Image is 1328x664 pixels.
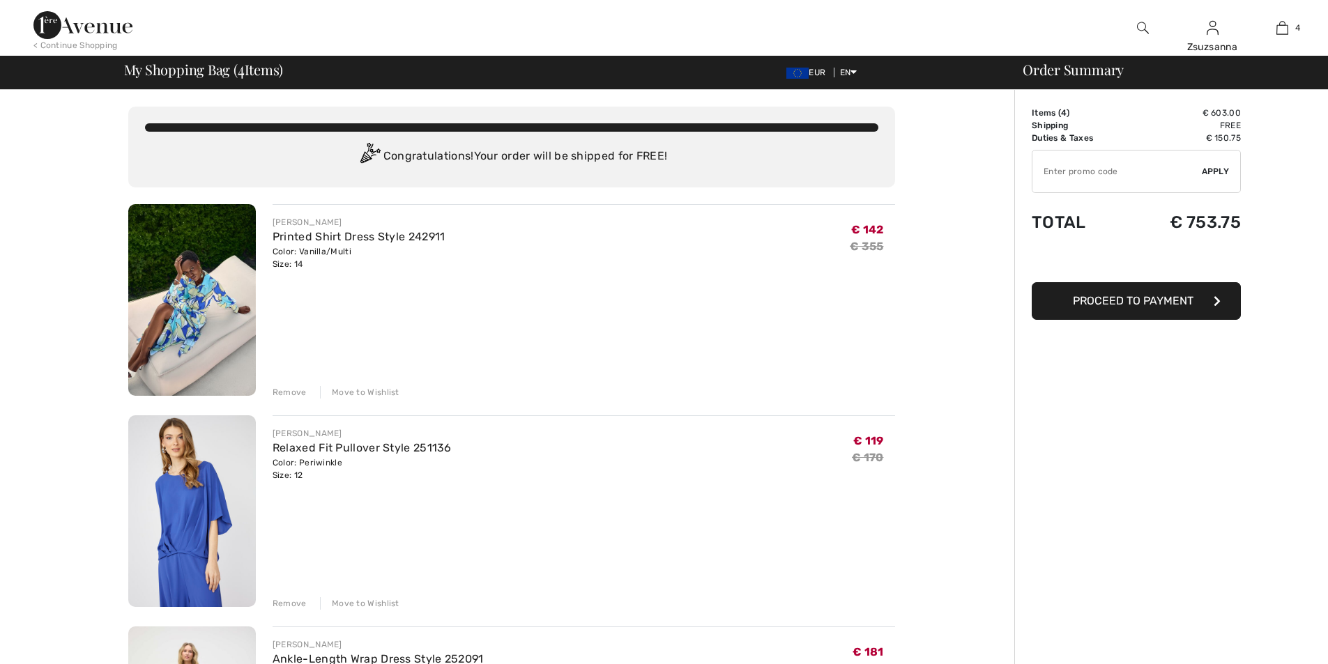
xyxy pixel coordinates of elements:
td: Free [1129,119,1241,132]
td: Duties & Taxes [1032,132,1129,144]
a: Sign In [1207,21,1219,34]
div: Color: Periwinkle Size: 12 [273,456,452,481]
div: Move to Wishlist [320,386,399,399]
img: 1ère Avenue [33,11,132,39]
div: [PERSON_NAME] [273,216,445,229]
input: Promo code [1032,150,1202,192]
s: € 355 [850,240,884,253]
img: Euro [786,68,809,79]
a: Relaxed Fit Pullover Style 251136 [273,441,452,454]
iframe: PayPal [1032,246,1241,277]
td: € 150.75 [1129,132,1241,144]
img: Congratulation2.svg [356,143,383,171]
span: € 181 [853,645,884,658]
s: € 170 [852,451,884,464]
div: [PERSON_NAME] [273,638,484,651]
span: My Shopping Bag ( Items) [124,63,284,77]
img: My Bag [1276,20,1288,36]
button: Proceed to Payment [1032,282,1241,320]
img: Printed Shirt Dress Style 242911 [128,204,256,396]
span: 4 [1061,108,1067,118]
td: Shipping [1032,119,1129,132]
td: € 603.00 [1129,107,1241,119]
div: Remove [273,386,307,399]
span: € 142 [851,223,884,236]
div: [PERSON_NAME] [273,427,452,440]
div: Color: Vanilla/Multi Size: 14 [273,245,445,270]
span: 4 [1295,22,1300,34]
span: Proceed to Payment [1073,294,1193,307]
div: Order Summary [1006,63,1320,77]
span: € 119 [853,434,884,447]
a: Printed Shirt Dress Style 242911 [273,230,445,243]
td: Items ( ) [1032,107,1129,119]
img: Relaxed Fit Pullover Style 251136 [128,415,256,607]
td: € 753.75 [1129,199,1241,246]
div: Zsuzsanna [1178,40,1246,54]
span: 4 [238,59,245,77]
td: Total [1032,199,1129,246]
span: EN [840,68,857,77]
span: Apply [1202,165,1230,178]
div: Congratulations! Your order will be shipped for FREE! [145,143,878,171]
div: Move to Wishlist [320,597,399,610]
span: EUR [786,68,831,77]
img: search the website [1137,20,1149,36]
div: Remove [273,597,307,610]
a: 4 [1248,20,1316,36]
img: My Info [1207,20,1219,36]
div: < Continue Shopping [33,39,118,52]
